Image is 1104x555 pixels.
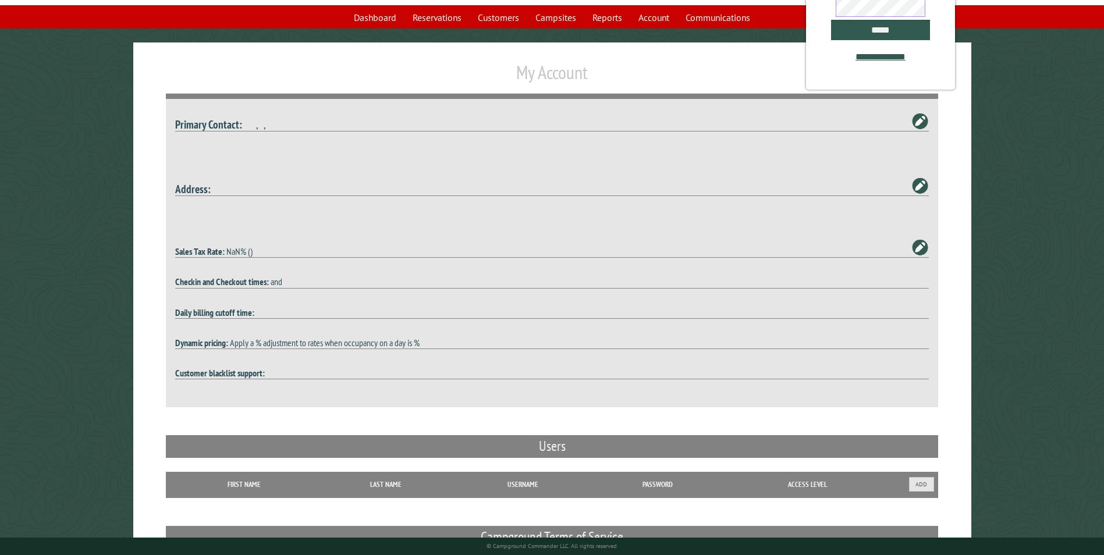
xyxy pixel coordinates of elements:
[909,477,933,492] button: Add
[487,542,618,550] small: © Campground Commander LLC. All rights reserved.
[172,472,317,497] th: First Name
[455,472,590,497] th: Username
[175,117,242,131] strong: Primary Contact:
[724,472,891,497] th: Access Level
[471,6,526,29] a: Customers
[175,246,225,257] strong: Sales Tax Rate:
[166,61,938,93] h1: My Account
[175,276,269,287] strong: Checkin and Checkout times:
[230,337,420,348] span: Apply a % adjustment to rates when occupancy on a day is %
[166,435,938,457] h2: Users
[347,6,403,29] a: Dashboard
[166,526,938,548] h2: Campground Terms of Service
[175,367,265,379] strong: Customer blacklist support:
[631,6,676,29] a: Account
[271,276,282,287] span: and
[175,307,254,318] strong: Daily billing cutoff time:
[317,472,455,497] th: Last Name
[406,6,468,29] a: Reservations
[226,246,253,257] span: NaN% ()
[175,182,211,196] strong: Address:
[591,472,725,497] th: Password
[528,6,583,29] a: Campsites
[175,118,928,131] h4: , ,
[585,6,629,29] a: Reports
[175,337,228,348] strong: Dynamic pricing:
[679,6,757,29] a: Communications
